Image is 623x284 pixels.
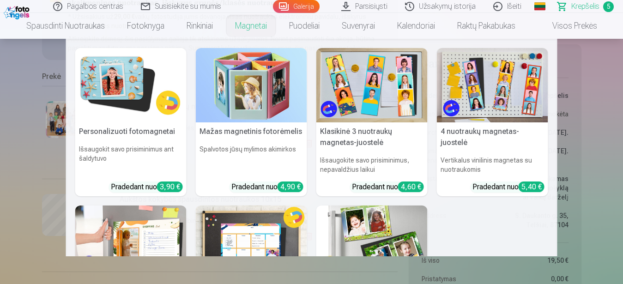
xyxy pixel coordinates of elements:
a: Rinkiniai [175,13,224,39]
a: 4 nuotraukų magnetas-juostelė4 nuotraukų magnetas-juostelėVertikalus vinilinis magnetas su nuotra... [437,48,548,196]
img: Klasikinė 3 nuotraukų magnetas-juostelė [316,48,428,122]
a: Spausdinti nuotraukas [15,13,116,39]
h6: Vertikalus vinilinis magnetas su nuotraukomis [437,152,548,178]
img: Magnetinė dviguba nuotrauka [316,205,428,280]
img: Magnetinis pirkinių sąrašas [75,205,187,280]
a: Fotoknyga [116,13,175,39]
span: Krepšelis [571,1,599,12]
h5: Personalizuoti fotomagnetai [75,122,187,141]
img: 4 nuotraukų magnetas-juostelė [437,48,548,122]
div: Pradedant nuo [111,181,183,193]
a: Klasikinė 3 nuotraukų magnetas-juostelėKlasikinė 3 nuotraukų magnetas-juostelėIšsaugokite savo pr... [316,48,428,196]
a: Puodeliai [278,13,331,39]
h5: 4 nuotraukų magnetas-juostelė [437,122,548,152]
div: 5,40 € [519,181,544,192]
div: Pradedant nuo [472,181,544,193]
img: Mažas magnetinis fotorėmelis [196,48,307,122]
div: 4,90 € [278,181,303,192]
img: Personalizuoti fotomagnetai [75,48,187,122]
a: Kalendoriai [386,13,446,39]
h5: Mažas magnetinis fotorėmelis [196,122,307,141]
div: 3,90 € [157,181,183,192]
a: Suvenyrai [331,13,386,39]
div: Pradedant nuo [231,181,303,193]
h6: Išsaugokite savo prisiminimus, nepavaldžius laikui [316,152,428,178]
a: Mažas magnetinis fotorėmelisMažas magnetinis fotorėmelisSpalvotos jūsų mylimos akimirkosPradedant... [196,48,307,196]
a: Personalizuoti fotomagnetaiPersonalizuoti fotomagnetaiIšsaugokit savo prisiminimus ant šaldytuvoP... [75,48,187,196]
h6: Išsaugokit savo prisiminimus ant šaldytuvo [75,141,187,178]
img: /fa2 [4,4,32,19]
img: Magnetinis savaitės tvarkaraštis 20x30 cm [196,205,307,280]
h5: Klasikinė 3 nuotraukų magnetas-juostelė [316,122,428,152]
a: Visos prekės [526,13,608,39]
div: 4,60 € [398,181,424,192]
a: Magnetai [224,13,278,39]
a: Raktų pakabukas [446,13,526,39]
span: 5 [603,1,614,12]
div: Pradedant nuo [352,181,424,193]
h6: Spalvotos jūsų mylimos akimirkos [196,141,307,178]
